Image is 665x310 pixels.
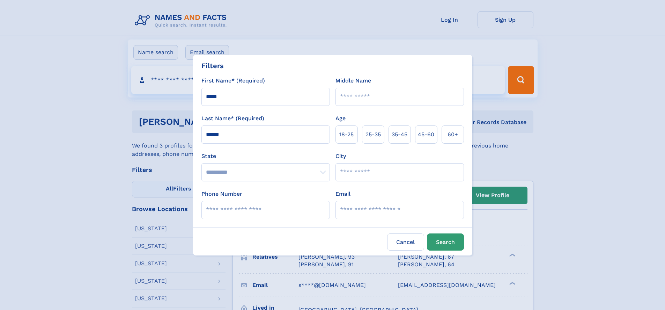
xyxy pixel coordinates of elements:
label: Email [335,190,350,198]
span: 18‑25 [339,130,354,139]
label: Last Name* (Required) [201,114,264,123]
div: Filters [201,60,224,71]
span: 25‑35 [365,130,381,139]
label: State [201,152,330,160]
label: City [335,152,346,160]
span: 60+ [448,130,458,139]
label: Age [335,114,346,123]
label: Cancel [387,233,424,251]
label: Phone Number [201,190,242,198]
label: Middle Name [335,77,371,85]
button: Search [427,233,464,251]
label: First Name* (Required) [201,77,265,85]
span: 45‑60 [418,130,434,139]
span: 35‑45 [392,130,407,139]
